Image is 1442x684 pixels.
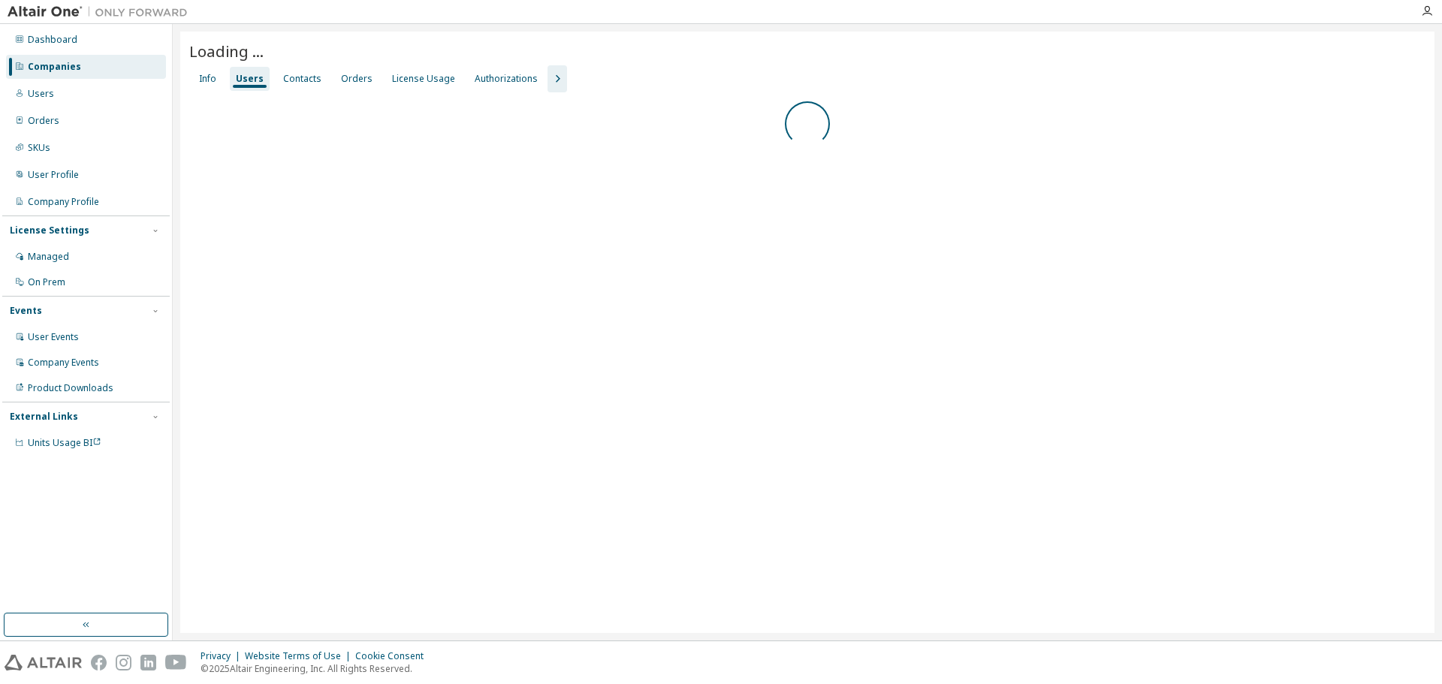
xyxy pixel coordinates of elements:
[28,88,54,100] div: Users
[10,411,78,423] div: External Links
[475,73,538,85] div: Authorizations
[28,169,79,181] div: User Profile
[5,655,82,670] img: altair_logo.svg
[165,655,187,670] img: youtube.svg
[28,331,79,343] div: User Events
[201,650,245,662] div: Privacy
[28,276,65,288] div: On Prem
[140,655,156,670] img: linkedin.svg
[116,655,131,670] img: instagram.svg
[236,73,264,85] div: Users
[28,436,101,449] span: Units Usage BI
[10,305,42,317] div: Events
[28,142,50,154] div: SKUs
[8,5,195,20] img: Altair One
[28,115,59,127] div: Orders
[28,61,81,73] div: Companies
[392,73,455,85] div: License Usage
[28,34,77,46] div: Dashboard
[28,251,69,263] div: Managed
[28,382,113,394] div: Product Downloads
[355,650,433,662] div: Cookie Consent
[28,196,99,208] div: Company Profile
[199,73,216,85] div: Info
[91,655,107,670] img: facebook.svg
[245,650,355,662] div: Website Terms of Use
[189,41,264,62] span: Loading ...
[28,357,99,369] div: Company Events
[283,73,321,85] div: Contacts
[341,73,373,85] div: Orders
[10,224,89,237] div: License Settings
[201,662,433,675] p: © 2025 Altair Engineering, Inc. All Rights Reserved.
